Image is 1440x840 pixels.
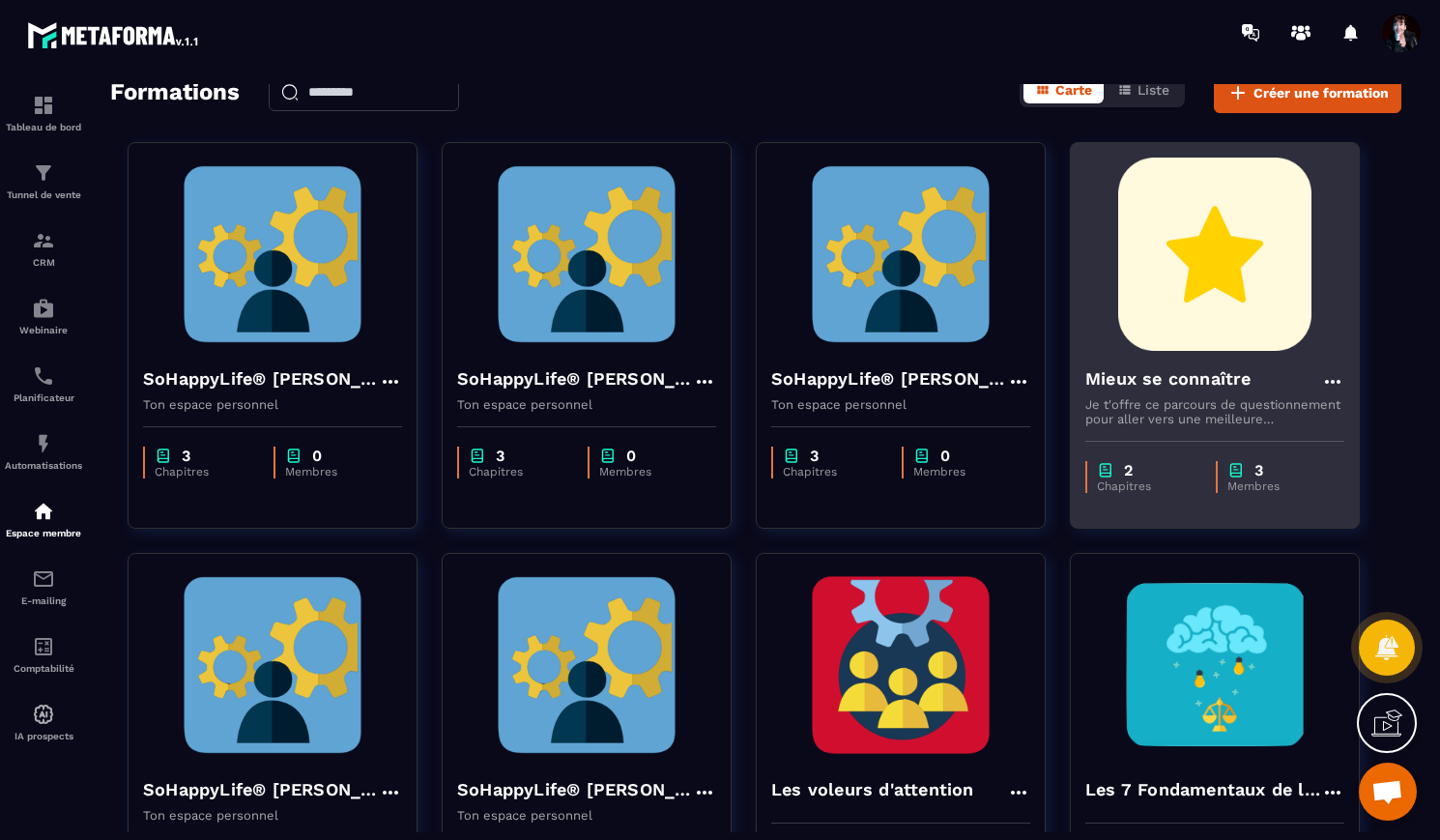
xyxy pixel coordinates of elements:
img: formation [32,161,55,185]
p: Tunnel de vente [5,189,82,200]
p: 3 [1254,461,1263,479]
p: Comptabilité [5,663,82,674]
p: Chapitres [155,465,254,478]
p: Ton espace personnel [143,808,402,823]
img: formation-background [1085,568,1344,762]
img: formation-background [1085,158,1344,351]
h4: SoHappyLife® [PERSON_NAME] [457,365,693,392]
h4: SoHappyLife® [PERSON_NAME] [143,776,379,803]
a: formationformationCRM [5,215,82,282]
a: emailemailE-mailing [5,553,82,621]
h4: SoHappyLife® [PERSON_NAME] [143,365,379,392]
img: formation-background [143,568,402,762]
img: formation-background [457,158,716,351]
a: automationsautomationsAutomatisations [5,418,82,485]
img: accountant [32,635,55,658]
img: formation [32,229,55,252]
button: Carte [1023,76,1104,103]
p: 3 [810,447,819,465]
img: chapter [1227,461,1245,479]
img: email [32,567,55,591]
a: formationformationTunnel de vente [5,147,82,215]
p: 2 [1124,461,1133,479]
a: automationsautomationsWebinaire [5,282,82,350]
h4: Les voleurs d'attention [771,776,974,803]
p: Je t'offre ce parcours de questionnement pour aller vers une meilleure connaissance de toi et de ... [1085,397,1344,426]
span: Créer une formation [1253,83,1389,102]
p: Chapitres [469,465,568,478]
p: Espace membre [5,528,82,538]
a: schedulerschedulerPlanificateur [5,350,82,418]
h2: Formations [110,72,240,113]
img: automations [32,432,55,455]
img: chapter [285,447,302,465]
img: formation-background [143,158,402,351]
p: Ton espace personnel [771,397,1030,412]
a: formation-backgroundSoHappyLife® [PERSON_NAME]Ton espace personnelchapter3Chapitreschapter0Membres [128,142,442,553]
h4: Mieux se connaître [1085,365,1252,392]
img: formation-background [771,568,1030,762]
p: Membres [599,465,697,478]
p: 0 [626,447,636,465]
p: Ton espace personnel [143,397,402,412]
a: formation-backgroundSoHappyLife® [PERSON_NAME]Ton espace personnelchapter3Chapitreschapter0Membres [442,142,756,553]
img: formation-background [457,568,716,762]
img: chapter [155,447,172,465]
p: Ton espace personnel [457,397,716,412]
h4: SoHappyLife® [PERSON_NAME] [771,365,1007,392]
a: Ouvrir le chat [1359,763,1417,821]
p: Planificateur [5,392,82,403]
a: formation-backgroundMieux se connaîtreJe t'offre ce parcours de questionnement pour aller vers un... [1070,142,1384,553]
span: Liste [1138,82,1169,98]
img: automations [32,500,55,523]
a: automationsautomationsEspace membre [5,485,82,553]
img: chapter [913,447,931,465]
img: chapter [599,447,617,465]
p: Membres [285,465,383,478]
img: automations [32,297,55,320]
a: formationformationTableau de bord [5,79,82,147]
p: CRM [5,257,82,268]
img: logo [27,17,201,52]
p: Ton espace personnel [457,808,716,823]
h4: Les 7 Fondamentaux de la Stabilité Émotionnelle [1085,776,1321,803]
p: 0 [940,447,950,465]
p: E-mailing [5,595,82,606]
button: Créer une formation [1214,72,1401,113]
p: Membres [1227,479,1325,493]
img: chapter [783,447,800,465]
p: Automatisations [5,460,82,471]
p: Membres [913,465,1011,478]
p: Webinaire [5,325,82,335]
img: chapter [469,447,486,465]
span: Carte [1055,82,1092,98]
img: formation [32,94,55,117]
img: automations [32,703,55,726]
p: Chapitres [783,465,882,478]
p: Chapitres [1097,479,1196,493]
h4: SoHappyLife® [PERSON_NAME] [457,776,693,803]
p: IA prospects [5,731,82,741]
img: scheduler [32,364,55,388]
p: 3 [496,447,504,465]
p: 0 [312,447,322,465]
a: accountantaccountantComptabilité [5,621,82,688]
img: chapter [1097,461,1114,479]
a: formation-backgroundSoHappyLife® [PERSON_NAME]Ton espace personnelchapter3Chapitreschapter0Membres [756,142,1070,553]
p: 3 [182,447,190,465]
img: formation-background [771,158,1030,351]
button: Liste [1106,76,1181,103]
p: Tableau de bord [5,122,82,132]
